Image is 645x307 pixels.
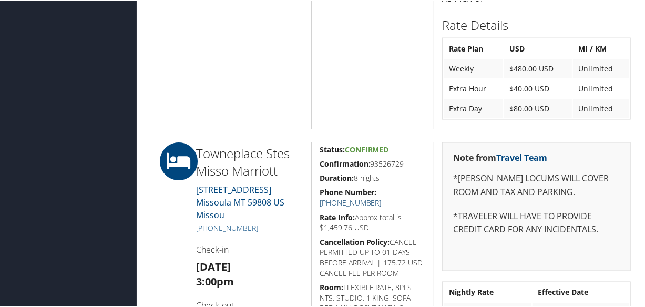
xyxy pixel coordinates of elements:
th: Effective Date [533,282,629,301]
span: Confirmed [345,144,389,153]
a: [PHONE_NUMBER] [320,197,382,207]
a: Travel Team [496,151,547,162]
td: Unlimited [573,78,629,97]
td: $480.00 USD [504,58,572,77]
h5: 8 nights [320,172,426,183]
a: [STREET_ADDRESS]Missoula MT 59808 US Missou [196,183,284,220]
td: $40.00 USD [504,78,572,97]
a: [PHONE_NUMBER] [196,222,258,232]
strong: Note from [453,151,547,162]
h5: Approx total is $1,459.76 USD [320,212,426,232]
strong: Cancellation Policy: [320,237,390,247]
h4: Check-in [196,243,303,255]
p: *[PERSON_NAME] LOCUMS WILL COVER ROOM AND TAX AND PARKING. [453,171,620,198]
strong: Rate Info: [320,212,355,222]
h5: 93526729 [320,158,426,168]
h2: Rate Details [442,15,631,33]
td: Extra Day [444,98,503,117]
th: Nightly Rate [444,282,531,301]
strong: [DATE] [196,259,231,273]
strong: Room: [320,282,343,292]
td: Extra Hour [444,78,503,97]
strong: Status: [320,144,345,153]
th: Rate Plan [444,38,503,57]
p: *TRAVELER WILL HAVE TO PROVIDE CREDIT CARD FOR ANY INCIDENTALS. [453,209,620,236]
td: Unlimited [573,98,629,117]
strong: Phone Number: [320,187,377,197]
strong: 3:00pm [196,274,234,288]
th: USD [504,38,572,57]
strong: Confirmation: [320,158,371,168]
td: Unlimited [573,58,629,77]
h5: CANCEL PERMITTED UP TO 01 DAYS BEFORE ARRIVAL | 175.72 USD CANCEL FEE PER ROOM [320,237,426,278]
td: Weekly [444,58,503,77]
strong: Duration: [320,172,354,182]
h2: Towneplace Stes Misso Marriott [196,144,303,179]
th: MI / KM [573,38,629,57]
td: $80.00 USD [504,98,572,117]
